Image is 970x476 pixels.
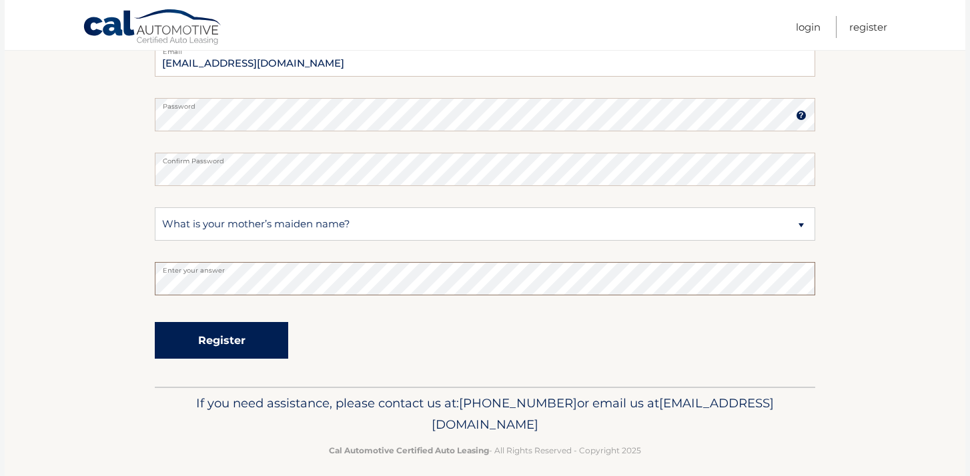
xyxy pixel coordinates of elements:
[329,445,489,455] strong: Cal Automotive Certified Auto Leasing
[155,262,815,273] label: Enter your answer
[163,393,807,435] p: If you need assistance, please contact us at: or email us at
[155,322,288,359] button: Register
[155,98,815,109] label: Password
[83,9,223,47] a: Cal Automotive
[155,153,815,163] label: Confirm Password
[849,16,887,38] a: Register
[459,395,577,411] span: [PHONE_NUMBER]
[432,395,774,432] span: [EMAIL_ADDRESS][DOMAIN_NAME]
[796,16,821,38] a: Login
[163,443,807,457] p: - All Rights Reserved - Copyright 2025
[796,110,807,121] img: tooltip.svg
[155,43,815,77] input: Email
